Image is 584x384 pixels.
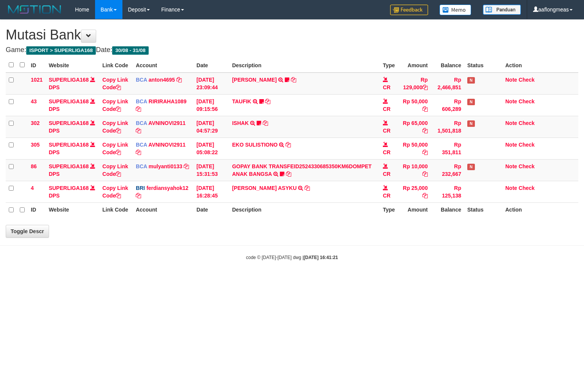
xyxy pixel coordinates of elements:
[102,163,128,177] a: Copy Link Code
[232,98,251,104] a: TAUFIK
[136,163,147,169] span: BCA
[505,185,517,191] a: Note
[6,27,578,43] h1: Mutasi Bank
[232,77,276,83] a: [PERSON_NAME]
[502,202,578,217] th: Action
[232,185,297,191] a: [PERSON_NAME] ASYKU
[399,181,431,202] td: Rp 25,000
[383,171,390,177] span: CR
[31,120,40,126] span: 302
[229,202,379,217] th: Description
[149,77,175,83] a: anton4695
[148,142,186,148] a: AVNINOVI2911
[49,98,89,104] a: SUPERLIGA168
[440,5,471,15] img: Button%20Memo.svg
[519,142,535,148] a: Check
[133,58,194,73] th: Account
[431,159,464,181] td: Rp 232,667
[136,98,147,104] span: BCA
[194,94,229,116] td: [DATE] 09:15:56
[467,99,475,105] span: Has Note
[49,77,89,83] a: SUPERLIGA168
[49,142,89,148] a: SUPERLIGA168
[467,77,475,84] span: Has Note
[505,77,517,83] a: Note
[399,73,431,95] td: Rp 129,000
[194,159,229,181] td: [DATE] 15:31:53
[505,163,517,169] a: Note
[519,163,535,169] a: Check
[31,98,37,104] span: 43
[26,46,96,55] span: ISPORT > SUPERLIGA168
[31,163,37,169] span: 86
[102,185,128,199] a: Copy Link Code
[383,128,390,134] span: CR
[99,202,133,217] th: Link Code
[383,106,390,112] span: CR
[399,202,431,217] th: Amount
[49,120,89,126] a: SUPERLIGA168
[399,94,431,116] td: Rp 50,000
[46,58,99,73] th: Website
[380,58,399,73] th: Type
[399,116,431,137] td: Rp 65,000
[505,120,517,126] a: Note
[149,98,187,104] a: RIRIRAHA1089
[6,4,63,15] img: MOTION_logo.png
[31,142,40,148] span: 305
[28,202,46,217] th: ID
[149,163,182,169] a: mulyanti0133
[136,120,147,126] span: BCA
[46,137,99,159] td: DPS
[46,202,99,217] th: Website
[31,77,43,83] span: 1021
[194,58,229,73] th: Date
[519,77,535,83] a: Check
[194,181,229,202] td: [DATE] 16:28:45
[505,98,517,104] a: Note
[133,202,194,217] th: Account
[46,159,99,181] td: DPS
[102,142,128,155] a: Copy Link Code
[102,77,128,90] a: Copy Link Code
[246,255,338,260] small: code © [DATE]-[DATE] dwg |
[194,116,229,137] td: [DATE] 04:57:29
[99,58,133,73] th: Link Code
[6,46,578,54] h4: Game: Date:
[431,181,464,202] td: Rp 125,138
[6,225,49,238] a: Toggle Descr
[102,120,128,134] a: Copy Link Code
[232,142,278,148] a: EKO SULISTIONO
[519,120,535,126] a: Check
[229,58,379,73] th: Description
[399,137,431,159] td: Rp 50,000
[467,120,475,127] span: Has Note
[112,46,149,55] span: 30/08 - 31/08
[136,142,147,148] span: BCA
[519,185,535,191] a: Check
[194,137,229,159] td: [DATE] 05:08:22
[431,202,464,217] th: Balance
[46,181,99,202] td: DPS
[383,193,390,199] span: CR
[380,202,399,217] th: Type
[390,5,428,15] img: Feedback.jpg
[431,94,464,116] td: Rp 606,289
[232,163,371,177] a: GOPAY BANK TRANSFEID2524330685350KM6DOMPET ANAK BANGSA
[102,98,128,112] a: Copy Link Code
[232,120,249,126] a: ISHAK
[464,58,502,73] th: Status
[431,137,464,159] td: Rp 351,811
[304,255,338,260] strong: [DATE] 16:41:21
[505,142,517,148] a: Note
[194,202,229,217] th: Date
[399,58,431,73] th: Amount
[483,5,521,15] img: panduan.png
[136,77,147,83] span: BCA
[399,159,431,181] td: Rp 10,000
[136,185,145,191] span: BRI
[519,98,535,104] a: Check
[46,94,99,116] td: DPS
[431,116,464,137] td: Rp 1,501,818
[28,58,46,73] th: ID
